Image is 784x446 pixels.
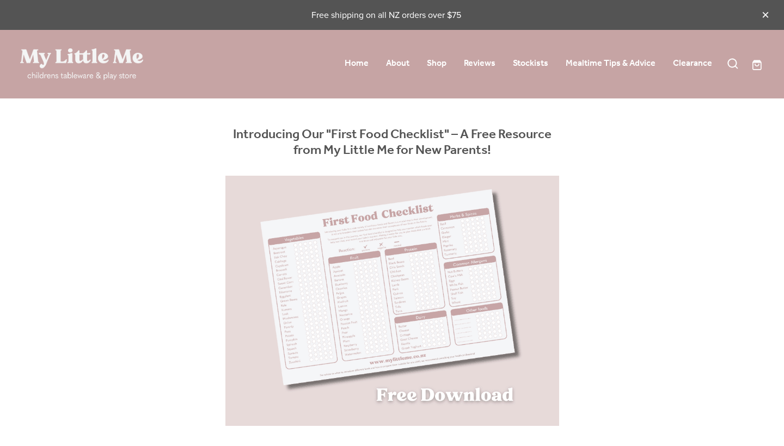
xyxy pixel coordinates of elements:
[345,55,369,72] a: Home
[386,55,409,72] a: About
[225,127,559,159] h3: Introducing Our "First Food Checklist" – A Free Resource from My Little Me for New Parents!
[464,55,495,72] a: Reviews
[566,55,656,72] a: Mealtime Tips & Advice
[427,55,446,72] a: Shop
[513,55,548,72] a: Stockists
[673,55,712,72] a: Clearance
[20,9,752,21] p: Free shipping on all NZ orders over $75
